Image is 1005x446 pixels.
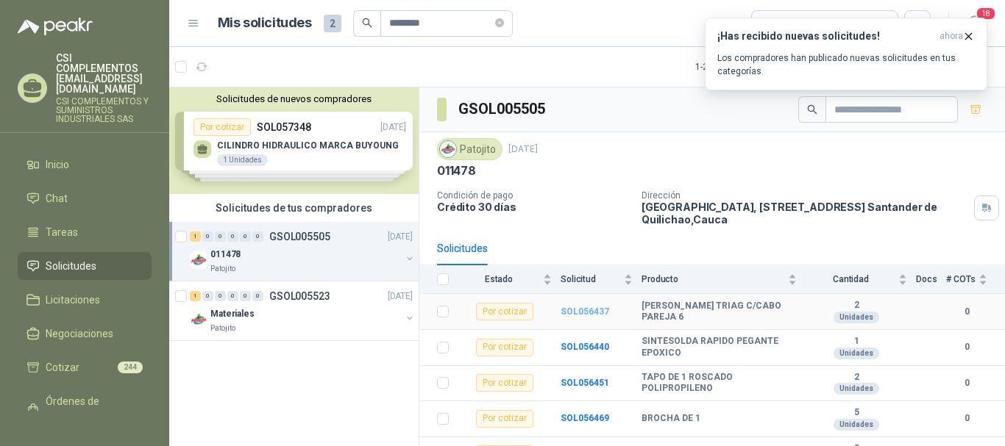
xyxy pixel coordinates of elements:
div: Todas [761,15,792,32]
div: 0 [202,291,213,301]
a: Chat [18,184,152,212]
div: 0 [227,291,238,301]
span: Licitaciones [46,292,100,308]
img: Company Logo [440,141,456,157]
span: Chat [46,190,68,206]
b: 2 [806,372,907,384]
button: ¡Has recibido nuevas solicitudes!ahora Los compradores han publicado nuevas solicitudes en tus ca... [705,18,987,90]
a: Órdenes de Compra [18,387,152,431]
b: 2 [806,300,907,312]
div: 1 - 2 de 2 [695,55,770,79]
span: Órdenes de Compra [46,393,138,425]
a: 1 0 0 0 0 0 GSOL005523[DATE] Company LogoMaterialesPatojito [190,287,416,334]
div: 1 [190,231,201,242]
p: Crédito 30 días [437,201,630,213]
span: 244 [118,362,143,373]
a: Inicio [18,151,152,179]
p: CSI COMPLEMENTOS [EMAIL_ADDRESS][DOMAIN_NAME] [56,53,152,94]
span: # COTs [946,274,976,284]
div: Patojito [437,138,502,160]
a: Cotizar244 [18,353,152,381]
b: 5 [806,407,907,419]
p: GSOL005505 [269,231,330,242]
a: SOL056437 [561,306,609,317]
div: 0 [240,291,251,301]
div: Unidades [834,312,879,323]
p: 011478 [437,163,476,179]
p: CSI COMPLEMENTOS Y SUMINISTROS INDUSTRIALES SAS [56,97,152,123]
h3: ¡Has recibido nuevas solicitudes! [717,30,934,43]
span: Producto [642,274,785,284]
div: Unidades [834,383,879,395]
b: 0 [946,305,987,319]
div: Por cotizar [476,339,533,356]
a: 1 0 0 0 0 0 GSOL005505[DATE] Company Logo011478Patojito [190,228,416,275]
div: 1 [190,291,201,301]
p: Dirección [642,190,968,201]
div: 0 [227,231,238,242]
button: Solicitudes de nuevos compradores [175,93,413,104]
p: [DATE] [388,230,413,244]
span: close-circle [495,16,504,30]
span: Inicio [46,157,69,173]
div: 0 [215,291,226,301]
th: # COTs [946,265,1005,294]
b: 0 [946,411,987,425]
span: Tareas [46,224,78,240]
th: Cantidad [806,265,916,294]
h3: GSOL005505 [458,98,547,121]
div: Solicitudes [437,240,488,256]
th: Estado [458,265,561,294]
a: Licitaciones [18,286,152,314]
p: [DATE] [388,289,413,303]
div: Unidades [834,348,879,359]
a: Solicitudes [18,252,152,280]
span: close-circle [495,18,504,27]
p: 011478 [210,248,241,262]
p: Patojito [210,323,235,334]
div: 0 [252,291,263,301]
a: SOL056451 [561,378,609,388]
span: 18 [976,7,996,21]
a: SOL056440 [561,342,609,352]
p: [DATE] [508,143,538,157]
b: 0 [946,340,987,354]
th: Docs [916,265,946,294]
span: Negociaciones [46,325,113,342]
span: search [807,104,817,115]
a: Tareas [18,218,152,246]
h1: Mis solicitudes [218,12,312,34]
div: Solicitudes de tus compradores [169,194,419,222]
th: Producto [642,265,806,294]
b: TAPO DE 1 ROSCADO POLIPROPILENO [642,372,797,395]
b: BROCHA DE 1 [642,413,700,425]
span: 2 [324,15,341,32]
div: Unidades [834,419,879,431]
p: Patojito [210,263,235,275]
span: search [362,18,372,28]
div: 0 [202,231,213,242]
span: ahora [940,30,963,43]
p: Condición de pago [437,190,630,201]
p: [GEOGRAPHIC_DATA], [STREET_ADDRESS] Santander de Quilichao , Cauca [642,201,968,226]
div: 0 [215,231,226,242]
img: Company Logo [190,311,207,328]
a: SOL056469 [561,413,609,423]
b: SINTESOLDA RAPIDO PEGANTE EPOXICO [642,336,797,359]
div: Por cotizar [476,303,533,320]
th: Solicitud [561,265,642,294]
div: Solicitudes de nuevos compradoresPor cotizarSOL057348[DATE] CILINDRO HIDRAULICO MARCA BUYOUNG1 Un... [169,87,419,194]
p: Materiales [210,307,255,321]
span: Solicitudes [46,258,96,274]
span: Cantidad [806,274,895,284]
span: Cotizar [46,359,79,375]
span: Solicitud [561,274,621,284]
div: Por cotizar [476,374,533,392]
b: 1 [806,336,907,348]
button: 18 [961,10,987,37]
b: 0 [946,376,987,390]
